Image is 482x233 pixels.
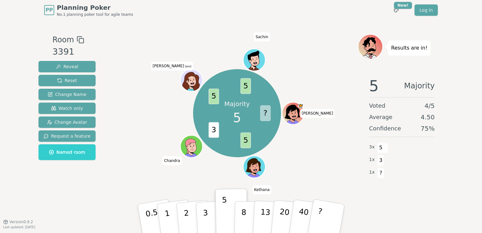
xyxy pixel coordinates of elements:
p: 5 [222,195,227,230]
span: Click to change your name [300,109,335,118]
div: New! [394,2,412,9]
span: 5 [369,78,379,93]
span: ? [377,168,385,178]
span: 1 x [369,156,375,163]
span: Voted [369,101,385,110]
span: Click to change your name [253,185,271,194]
span: 5 [209,89,219,104]
button: Version0.9.2 [3,219,33,224]
span: Click to change your name [162,156,182,165]
button: Reveal [38,61,96,72]
p: Majority [224,99,250,108]
span: Click to change your name [151,62,193,70]
button: Reset [38,75,96,86]
span: No.1 planning poker tool for agile teams [57,12,133,17]
span: Change Avatar [47,119,87,125]
a: Log in [414,4,438,16]
span: 5 [241,78,251,94]
span: Named room [49,149,85,155]
span: 1 x [369,169,375,176]
button: Request a feature [38,130,96,142]
span: Reset [57,77,77,84]
span: Watch only [51,105,83,111]
span: Version 0.9.2 [9,219,33,224]
span: Majority [404,78,435,93]
span: Room [52,34,74,45]
span: 4.50 [420,113,435,122]
span: 5 [241,133,251,148]
span: Reveal [56,63,78,70]
span: PP [45,6,53,14]
p: Results are in! [391,44,427,52]
button: Named room [38,144,96,160]
span: 3 x [369,144,375,151]
span: 3 [377,155,385,166]
span: Average [369,113,392,122]
button: Click to change your avatar [181,70,202,91]
span: Click to change your name [254,32,270,41]
span: Change Name [48,91,86,98]
button: New! [391,4,402,16]
span: Last updated: [DATE] [3,225,35,229]
span: Natasha is the host [298,103,304,109]
span: 3 [209,122,219,138]
span: ? [260,105,271,121]
span: Confidence [369,124,401,133]
span: (you) [184,65,191,68]
span: 5 [233,108,241,127]
span: Request a feature [44,133,91,139]
span: 75 % [421,124,435,133]
button: Change Name [38,89,96,100]
button: Watch only [38,103,96,114]
a: PPPlanning PokerNo.1 planning poker tool for agile teams [44,3,133,17]
span: 5 [377,142,385,153]
span: Planning Poker [57,3,133,12]
div: 3391 [52,45,84,58]
span: 4 / 5 [425,101,435,110]
button: Change Avatar [38,116,96,128]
